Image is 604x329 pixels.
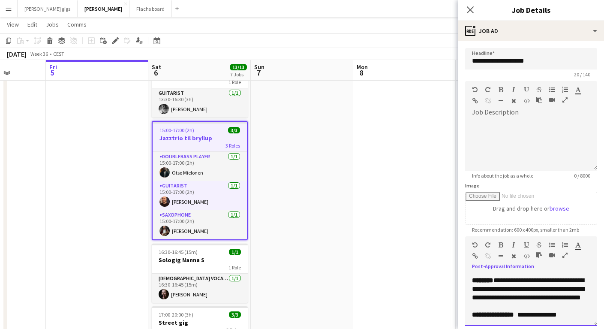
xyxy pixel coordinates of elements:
[152,63,161,71] span: Sat
[150,68,161,78] span: 6
[465,226,586,233] span: Recommendation: 600 x 400px, smaller than 2mb
[3,19,22,30] a: View
[152,319,248,326] h3: Street gig
[511,241,517,248] button: Italic
[46,21,59,28] span: Jobs
[562,86,568,93] button: Ordered List
[53,51,64,57] div: CEST
[536,86,542,93] button: Strikethrough
[152,256,248,264] h3: Sologig Nanna S
[355,68,368,78] span: 8
[129,0,172,17] button: Flachs board
[472,86,478,93] button: Undo
[42,19,62,30] a: Jobs
[78,0,129,17] button: [PERSON_NAME]
[498,241,504,248] button: Bold
[7,21,19,28] span: View
[511,86,517,93] button: Italic
[458,68,469,78] span: 9
[549,241,555,248] button: Unordered List
[48,68,57,78] span: 5
[472,97,478,104] button: Insert Link
[575,86,581,93] button: Text Color
[159,311,193,318] span: 17:00-20:00 (3h)
[549,86,555,93] button: Unordered List
[228,79,241,85] span: 1 Role
[152,88,248,118] app-card-role: Guitarist1/113:30-16:30 (3h)[PERSON_NAME]
[562,252,568,259] button: Fullscreen
[229,249,241,255] span: 1/1
[49,63,57,71] span: Fri
[228,264,241,271] span: 1 Role
[225,142,240,149] span: 3 Roles
[153,134,247,142] h3: Jazztrio til bryllup
[536,252,542,259] button: Paste as plain text
[152,51,248,118] app-job-card: 13:30-16:30 (3h)1/1Solo guitar til vielse og reception - [PERSON_NAME]1 RoleGuitarist1/113:30-16:...
[562,97,568,103] button: Fullscreen
[153,152,247,181] app-card-role: Doublebass Player1/115:00-17:00 (2h)Otso Mielonen
[230,64,247,70] span: 13/13
[253,68,264,78] span: 7
[498,253,504,260] button: Horizontal Line
[64,19,90,30] a: Comms
[567,172,597,179] span: 0 / 8000
[485,241,491,248] button: Redo
[24,19,41,30] a: Edit
[230,71,246,78] div: 7 Jobs
[254,63,264,71] span: Sun
[153,181,247,210] app-card-role: Guitarist1/115:00-17:00 (2h)[PERSON_NAME]
[152,121,248,240] app-job-card: 15:00-17:00 (2h)3/3Jazztrio til bryllup3 RolesDoublebass Player1/115:00-17:00 (2h)Otso MielonenGu...
[511,97,517,104] button: Clear Formatting
[18,0,78,17] button: [PERSON_NAME] gigs
[549,252,555,259] button: Insert video
[498,97,504,104] button: Horizontal Line
[152,244,248,303] app-job-card: 16:30-16:45 (15m)1/1Sologig Nanna S1 Role[DEMOGRAPHIC_DATA] Vocal + Piano1/116:30-16:45 (15m)[PER...
[27,21,37,28] span: Edit
[498,86,504,93] button: Bold
[523,253,529,260] button: HTML Code
[159,127,194,133] span: 15:00-17:00 (2h)
[567,71,597,78] span: 20 / 140
[465,172,540,179] span: Info about the job as a whole
[153,210,247,239] app-card-role: Saxophone1/115:00-17:00 (2h)[PERSON_NAME]
[159,249,198,255] span: 16:30-16:45 (15m)
[562,241,568,248] button: Ordered List
[472,241,478,248] button: Undo
[536,241,542,248] button: Strikethrough
[523,241,529,248] button: Underline
[7,50,27,58] div: [DATE]
[511,253,517,260] button: Clear Formatting
[67,21,87,28] span: Comms
[472,253,478,260] button: Insert Link
[485,86,491,93] button: Redo
[357,63,368,71] span: Mon
[523,97,529,104] button: HTML Code
[549,97,555,103] button: Insert video
[228,127,240,133] span: 3/3
[536,97,542,103] button: Paste as plain text
[458,21,604,41] div: Job Ad
[28,51,50,57] span: Week 36
[523,86,529,93] button: Underline
[229,311,241,318] span: 3/3
[458,4,604,15] h3: Job Details
[152,274,248,303] app-card-role: [DEMOGRAPHIC_DATA] Vocal + Piano1/116:30-16:45 (15m)[PERSON_NAME]
[575,241,581,248] button: Text Color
